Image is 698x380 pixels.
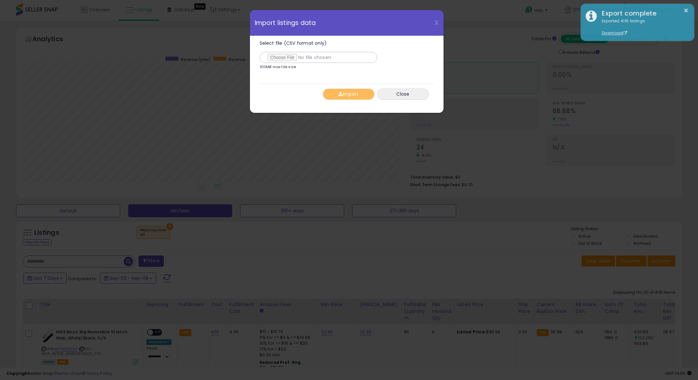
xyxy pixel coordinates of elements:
span: Import listings data [255,20,316,26]
button: × [683,6,689,15]
div: Export complete [597,9,689,18]
a: Download [602,30,627,36]
div: Exported 4115 listings. [597,18,689,36]
p: 100MB max file size [260,65,296,69]
button: Import [323,89,375,100]
span: Select file (CSV format only) [260,40,327,46]
span: X [434,18,439,27]
button: Close [377,89,429,100]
